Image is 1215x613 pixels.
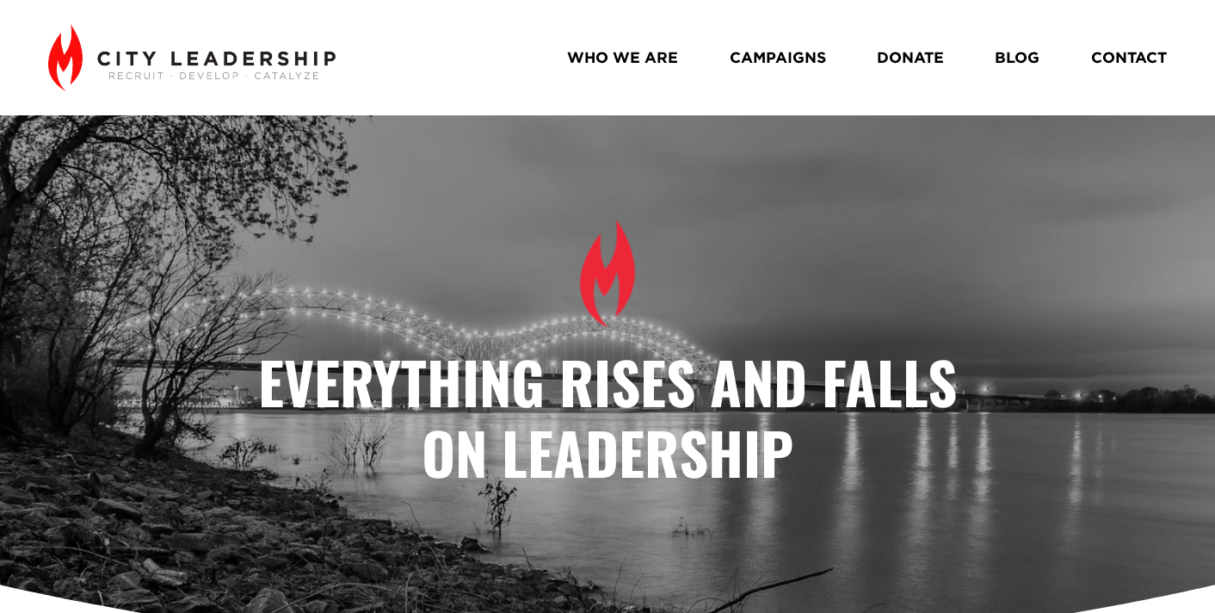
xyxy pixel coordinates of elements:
a: DONATE [877,43,944,73]
img: City Leadership - Recruit. Develop. Catalyze. [48,24,335,91]
a: CONTACT [1091,43,1167,73]
a: CAMPAIGNS [730,43,826,73]
a: BLOG [995,43,1039,73]
a: WHO WE ARE [567,43,678,73]
strong: Everything Rises and Falls on Leadership [258,338,971,494]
